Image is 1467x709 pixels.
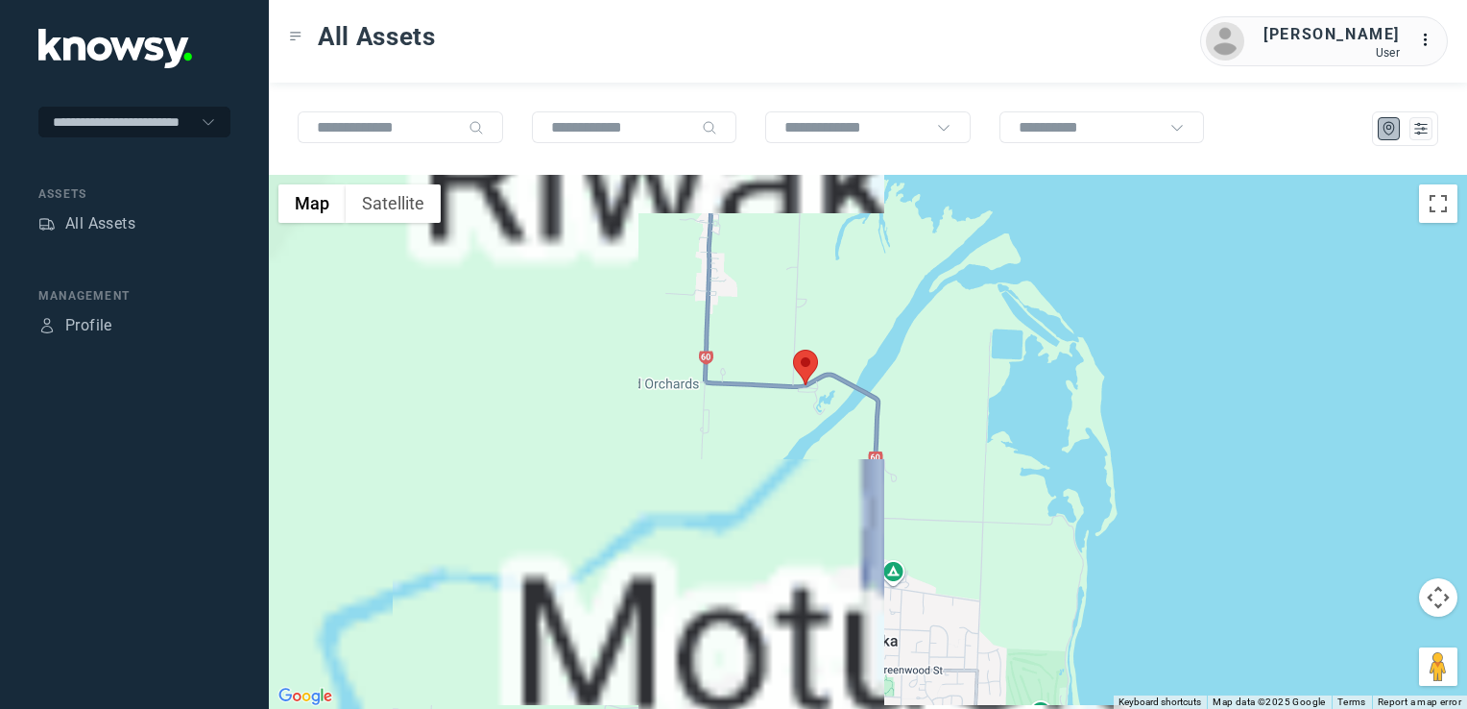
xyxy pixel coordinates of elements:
[65,314,112,337] div: Profile
[1118,696,1201,709] button: Keyboard shortcuts
[38,29,192,68] img: Application Logo
[38,287,230,305] div: Management
[1213,697,1325,707] span: Map data ©2025 Google
[274,684,337,709] img: Google
[1263,23,1400,46] div: [PERSON_NAME]
[38,185,230,203] div: Assets
[38,212,135,235] a: AssetsAll Assets
[1419,29,1442,55] div: :
[38,314,112,337] a: ProfileProfile
[346,184,441,223] button: Show satellite imagery
[1420,33,1439,47] tspan: ...
[278,184,346,223] button: Show street map
[1381,120,1398,137] div: Map
[1419,184,1457,223] button: Toggle fullscreen view
[1419,29,1442,52] div: :
[1419,648,1457,686] button: Drag Pegman onto the map to open Street View
[38,317,56,334] div: Profile
[1337,697,1366,707] a: Terms (opens in new tab)
[1419,578,1457,617] button: Map camera controls
[1412,120,1430,137] div: List
[289,30,302,43] div: Toggle Menu
[65,212,135,235] div: All Assets
[318,19,436,54] span: All Assets
[1263,46,1400,60] div: User
[274,684,337,709] a: Open this area in Google Maps (opens a new window)
[1206,22,1244,61] img: avatar.png
[1378,697,1461,707] a: Report a map error
[469,120,484,135] div: Search
[702,120,717,135] div: Search
[38,215,56,232] div: Assets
